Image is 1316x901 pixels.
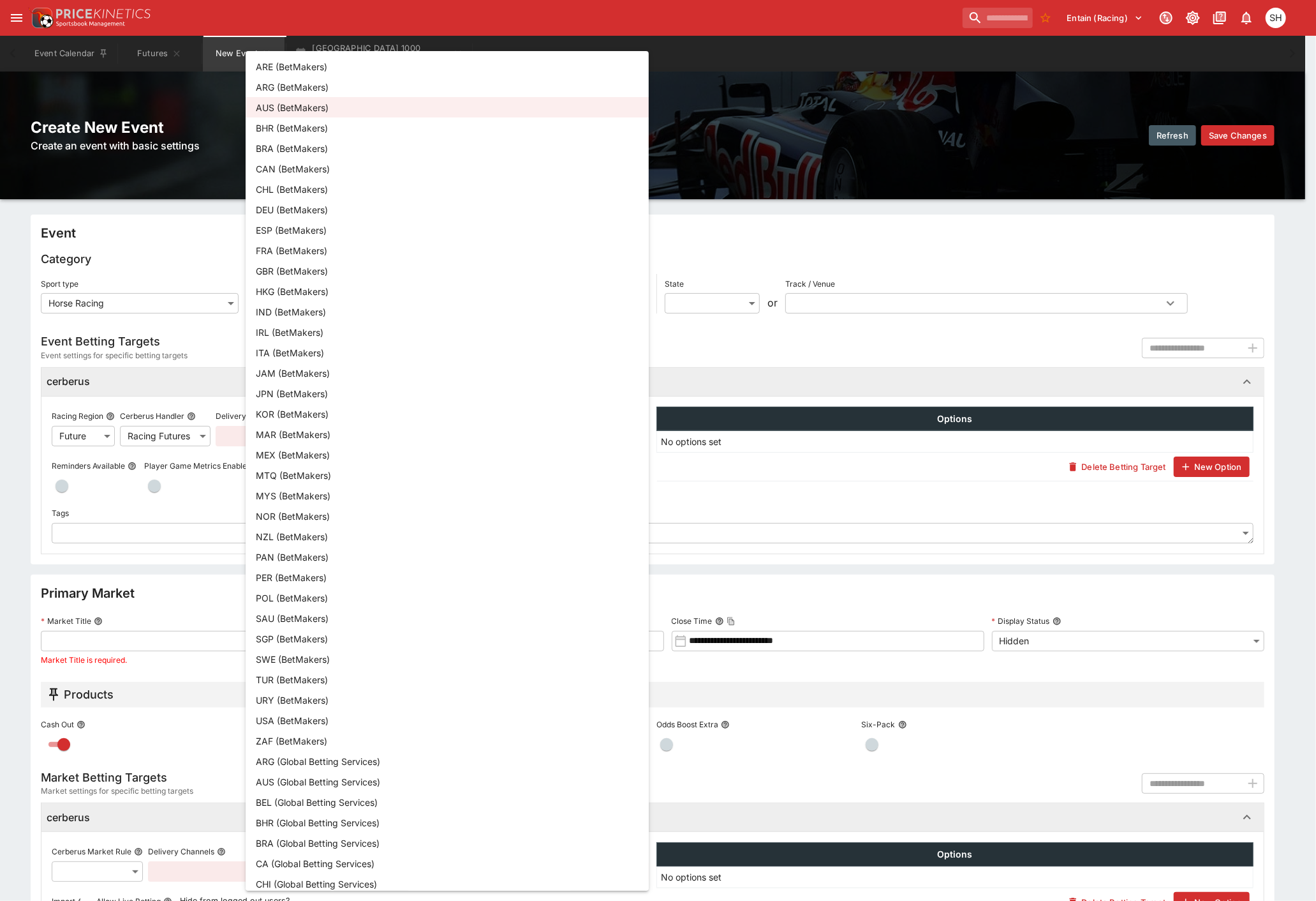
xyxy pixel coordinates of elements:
[246,506,649,526] li: NOR (BetMakers)
[246,628,649,649] li: SGP (BetMakers)
[246,322,649,342] li: IRL (BetMakers)
[246,404,649,424] li: KOR (BetMakers)
[246,526,649,547] li: NZL (BetMakers)
[246,649,649,669] li: SWE (BetMakers)
[246,771,649,792] li: AUS (Global Betting Services)
[246,792,649,812] li: BEL (Global Betting Services)
[246,812,649,833] li: BHR (Global Betting Services)
[246,485,649,506] li: MYS (BetMakers)
[246,97,649,117] li: AUS (BetMakers)
[246,833,649,853] li: BRA (Global Betting Services)
[246,465,649,485] li: MTQ (BetMakers)
[246,587,649,608] li: POL (BetMakers)
[246,56,649,77] li: ARE (BetMakers)
[246,342,649,363] li: ITA (BetMakers)
[246,240,649,261] li: FRA (BetMakers)
[246,199,649,220] li: DEU (BetMakers)
[246,301,649,322] li: IND (BetMakers)
[246,567,649,587] li: PER (BetMakers)
[246,853,649,874] li: CA (Global Betting Services)
[246,281,649,301] li: HKG (BetMakers)
[246,77,649,97] li: ARG (BetMakers)
[246,874,649,894] li: CHI (Global Betting Services)
[246,710,649,731] li: USA (BetMakers)
[246,220,649,240] li: ESP (BetMakers)
[246,444,649,465] li: MEX (BetMakers)
[246,179,649,199] li: CHL (BetMakers)
[246,424,649,444] li: MAR (BetMakers)
[246,751,649,771] li: ARG (Global Betting Services)
[246,608,649,628] li: SAU (BetMakers)
[246,547,649,567] li: PAN (BetMakers)
[246,363,649,383] li: JAM (BetMakers)
[246,117,649,138] li: BHR (BetMakers)
[246,138,649,158] li: BRA (BetMakers)
[246,383,649,404] li: JPN (BetMakers)
[246,158,649,179] li: CAN (BetMakers)
[246,261,649,281] li: GBR (BetMakers)
[246,690,649,710] li: URY (BetMakers)
[246,731,649,751] li: ZAF (BetMakers)
[246,669,649,690] li: TUR (BetMakers)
